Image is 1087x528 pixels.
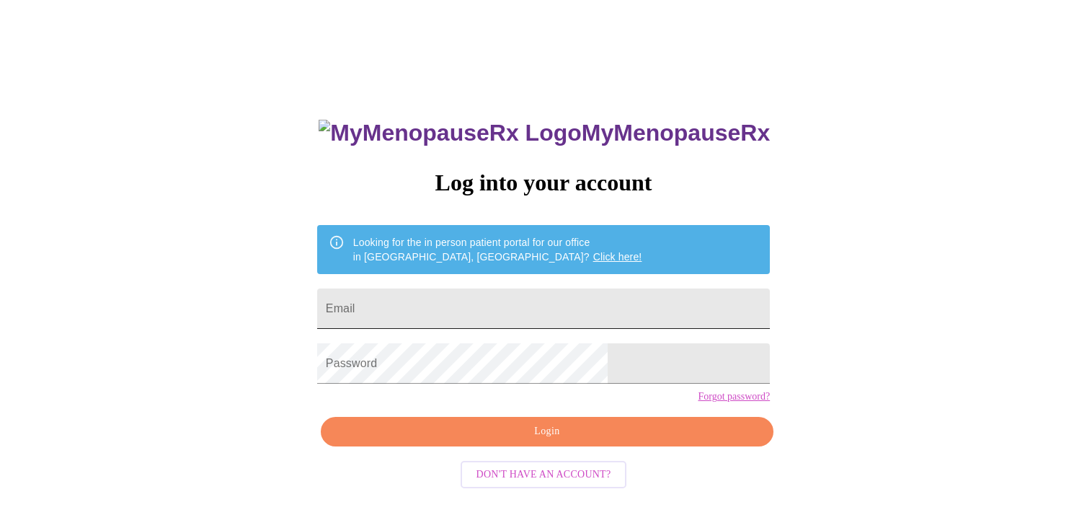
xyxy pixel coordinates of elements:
[461,461,627,489] button: Don't have an account?
[698,391,770,402] a: Forgot password?
[593,251,642,263] a: Click here!
[353,229,642,270] div: Looking for the in person patient portal for our office in [GEOGRAPHIC_DATA], [GEOGRAPHIC_DATA]?
[319,120,770,146] h3: MyMenopauseRx
[321,417,773,446] button: Login
[319,120,581,146] img: MyMenopauseRx Logo
[476,466,611,484] span: Don't have an account?
[317,170,770,196] h3: Log into your account
[457,467,631,480] a: Don't have an account?
[337,423,757,441] span: Login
